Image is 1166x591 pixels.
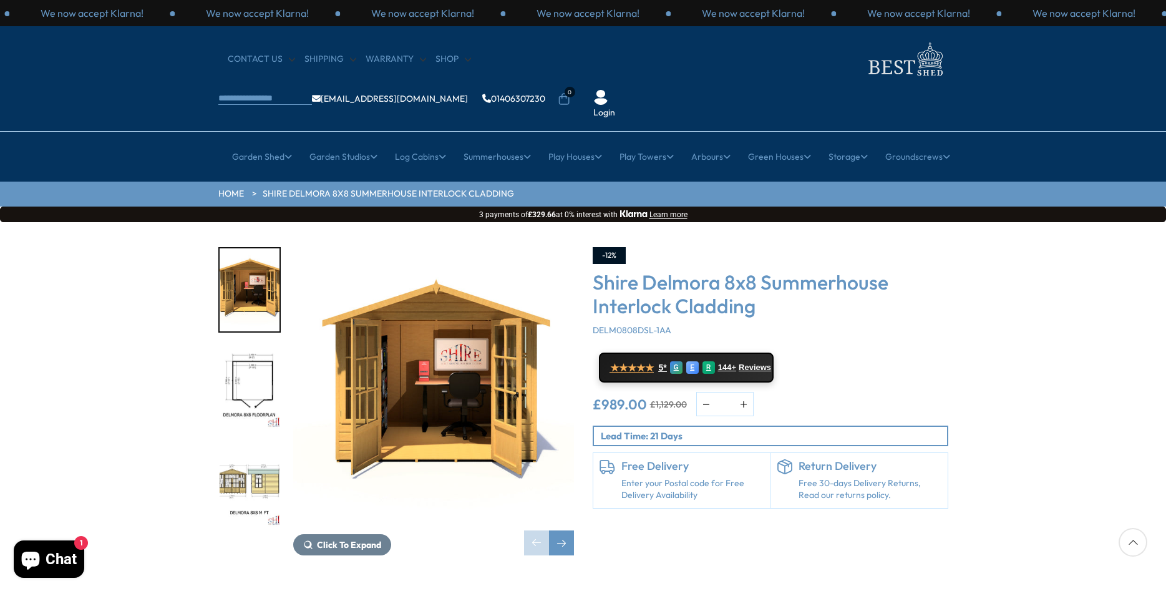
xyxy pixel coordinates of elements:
div: 1 / 3 [340,6,505,20]
h6: Free Delivery [621,459,764,473]
h6: Return Delivery [799,459,941,473]
div: 3 / 10 [218,442,281,528]
a: Groundscrews [885,141,950,172]
a: Log Cabins [395,141,446,172]
img: Shire Delmora 8x8 Summerhouse Interlock Cladding - Best Shed [293,247,574,528]
span: 0 [565,87,575,97]
span: 144+ [718,363,736,373]
div: R [702,361,715,374]
p: We now accept Klarna! [1032,6,1135,20]
div: 2 / 3 [9,6,175,20]
span: ★★★★★ [610,362,654,374]
a: Warranty [366,53,426,66]
span: DELM0808DSL-1AA [593,325,671,336]
p: We now accept Klarna! [537,6,639,20]
a: Summerhouses [464,141,531,172]
div: 3 / 3 [671,6,836,20]
p: Lead Time: 21 Days [601,429,947,442]
div: Previous slide [524,530,549,555]
a: HOME [218,188,244,200]
div: 1 / 10 [218,247,281,333]
a: 0 [558,93,570,105]
span: Click To Expand [317,539,381,550]
h3: Shire Delmora 8x8 Summerhouse Interlock Cladding [593,270,948,318]
span: Reviews [739,363,771,373]
a: Green Houses [748,141,811,172]
img: Delmora8x8FLOORPLAN_dedbfa87-05a5-4165-af6e-6bdc705b27f3_200x200.jpg [220,346,279,429]
a: Shop [435,53,471,66]
div: G [670,361,683,374]
div: 2 / 10 [218,345,281,431]
img: User Icon [593,90,608,105]
del: £1,129.00 [650,400,687,409]
button: Click To Expand [293,534,391,555]
a: [EMAIL_ADDRESS][DOMAIN_NAME] [312,94,468,103]
div: Next slide [549,530,574,555]
p: We now accept Klarna! [206,6,309,20]
img: Delmora8x8MFT_d135ad9c-8b1b-4f7b-88b4-8875363fd521_200x200.jpg [220,444,279,527]
a: Play Houses [548,141,602,172]
div: 3 / 3 [175,6,340,20]
div: 2 / 3 [505,6,671,20]
ins: £989.00 [593,398,647,411]
a: CONTACT US [228,53,295,66]
a: Play Towers [619,141,674,172]
a: ★★★★★ 5* G E R 144+ Reviews [599,353,774,383]
a: Shire Delmora 8x8 Summerhouse Interlock Cladding [263,188,514,200]
a: Login [593,107,615,119]
p: We now accept Klarna! [867,6,970,20]
inbox-online-store-chat: Shopify online store chat [10,540,88,581]
a: Storage [828,141,868,172]
div: 1 / 3 [836,6,1001,20]
a: Garden Shed [232,141,292,172]
a: Enter your Postal code for Free Delivery Availability [621,477,764,502]
div: -12% [593,247,626,264]
p: We now accept Klarna! [702,6,805,20]
a: Shipping [304,53,356,66]
a: Arbours [691,141,731,172]
p: Free 30-days Delivery Returns, Read our returns policy. [799,477,941,502]
a: Garden Studios [309,141,377,172]
div: E [686,361,699,374]
p: We now accept Klarna! [371,6,474,20]
a: 01406307230 [482,94,545,103]
img: Delmora8x8000LIFESTYLE_291f51a9-a3aa-4612-b587-25240e9197be_200x200.jpg [220,248,279,331]
p: We now accept Klarna! [41,6,143,20]
img: logo [861,39,948,79]
div: 1 / 10 [293,247,574,555]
